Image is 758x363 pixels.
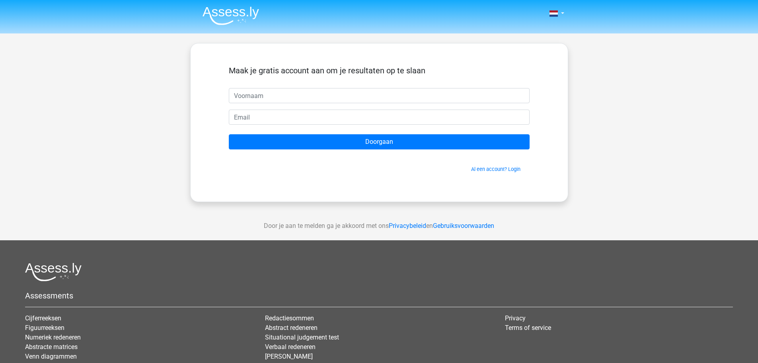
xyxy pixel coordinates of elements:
h5: Maak je gratis account aan om je resultaten op te slaan [229,66,530,75]
a: Gebruiksvoorwaarden [433,222,494,230]
a: Privacy [505,314,526,322]
a: Privacybeleid [389,222,426,230]
h5: Assessments [25,291,733,300]
input: Email [229,110,530,125]
img: Assessly logo [25,263,82,281]
a: Verbaal redeneren [265,343,316,351]
a: Situational judgement test [265,334,339,341]
img: Assessly [203,6,259,25]
a: Redactiesommen [265,314,314,322]
a: [PERSON_NAME] [265,353,313,360]
a: Cijferreeksen [25,314,61,322]
a: Al een account? Login [471,166,520,172]
a: Terms of service [505,324,551,332]
a: Venn diagrammen [25,353,77,360]
input: Voornaam [229,88,530,103]
a: Abstract redeneren [265,324,318,332]
a: Figuurreeksen [25,324,64,332]
a: Abstracte matrices [25,343,78,351]
a: Numeriek redeneren [25,334,81,341]
input: Doorgaan [229,134,530,149]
